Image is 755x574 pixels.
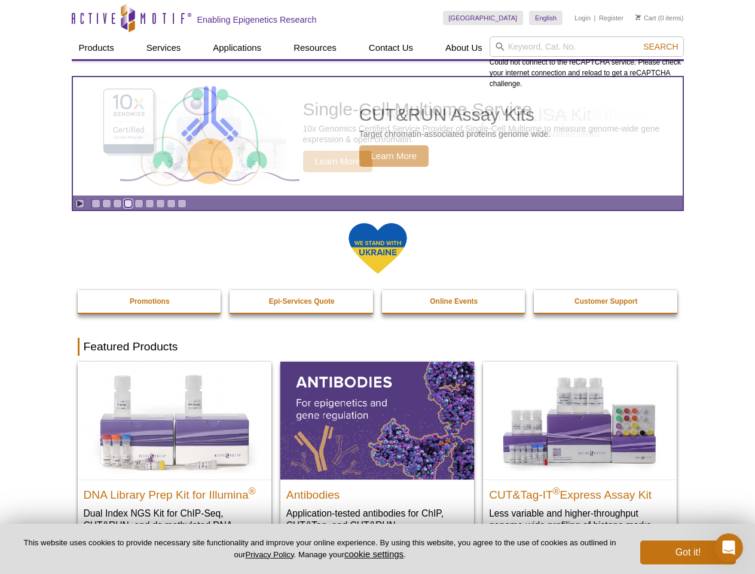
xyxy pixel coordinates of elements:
a: Contact Us [362,36,420,59]
a: Toggle autoplay [75,199,84,208]
h2: Enabling Epigenetics Research [197,14,317,25]
a: [GEOGRAPHIC_DATA] [443,11,524,25]
p: This website uses cookies to provide necessary site functionality and improve your online experie... [19,538,620,560]
a: Products [72,36,121,59]
a: CUT&Tag-IT® Express Assay Kit CUT&Tag-IT®Express Assay Kit Less variable and higher-throughput ge... [483,362,677,543]
img: DNA Library Prep Kit for Illumina [78,362,271,479]
a: Go to slide 2 [102,199,111,208]
a: Resources [286,36,344,59]
img: All Antibodies [280,362,474,479]
h2: Antibodies [286,483,468,501]
li: | [594,11,596,25]
a: Login [574,14,591,22]
a: Go to slide 3 [113,199,122,208]
button: Got it! [640,541,736,564]
button: Search [640,41,681,52]
strong: Promotions [130,297,170,306]
a: Go to slide 5 [135,199,143,208]
a: Promotions [78,290,222,313]
a: Applications [206,36,268,59]
sup: ® [553,486,560,496]
a: Go to slide 9 [178,199,187,208]
a: Register [599,14,623,22]
a: Online Events [382,290,527,313]
a: Privacy Policy [245,550,294,559]
a: Go to slide 8 [167,199,176,208]
a: Go to slide 6 [145,199,154,208]
h2: CUT&RUN Assay Kits [359,106,551,124]
iframe: Intercom live chat [714,533,743,562]
strong: Online Events [430,297,478,306]
span: Learn More [359,145,429,167]
sup: ® [249,486,256,496]
p: Target chromatin-associated proteins genome wide. [359,129,551,139]
p: Dual Index NGS Kit for ChIP-Seq, CUT&RUN, and ds methylated DNA assays. [84,507,265,544]
strong: Customer Support [574,297,637,306]
h2: CUT&Tag-IT Express Assay Kit [489,483,671,501]
img: Your Cart [635,14,641,20]
input: Keyword, Cat. No. [490,36,684,57]
p: Application-tested antibodies for ChIP, CUT&Tag, and CUT&RUN. [286,507,468,532]
a: Cart [635,14,656,22]
h2: DNA Library Prep Kit for Illumina [84,483,265,501]
a: Customer Support [534,290,678,313]
a: Go to slide 7 [156,199,165,208]
a: English [529,11,563,25]
a: Services [139,36,188,59]
article: CUT&RUN Assay Kits [73,77,683,196]
button: cookie settings [344,549,404,559]
a: Go to slide 1 [91,199,100,208]
a: About Us [438,36,490,59]
a: All Antibodies Antibodies Application-tested antibodies for ChIP, CUT&Tag, and CUT&RUN. [280,362,474,543]
p: Less variable and higher-throughput genome-wide profiling of histone marks​. [489,507,671,532]
h2: Featured Products [78,338,678,356]
span: Search [643,42,678,51]
img: We Stand With Ukraine [348,222,408,275]
a: Epi-Services Quote [230,290,374,313]
a: Go to slide 4 [124,199,133,208]
img: CUT&Tag-IT® Express Assay Kit [483,362,677,479]
img: CUT&RUN Assay Kits [120,82,299,191]
div: Could not connect to the reCAPTCHA service. Please check your internet connection and reload to g... [490,36,684,89]
a: DNA Library Prep Kit for Illumina DNA Library Prep Kit for Illumina® Dual Index NGS Kit for ChIP-... [78,362,271,555]
strong: Epi-Services Quote [269,297,335,306]
li: (0 items) [635,11,684,25]
a: CUT&RUN Assay Kits CUT&RUN Assay Kits Target chromatin-associated proteins genome wide. Learn More [73,77,683,196]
